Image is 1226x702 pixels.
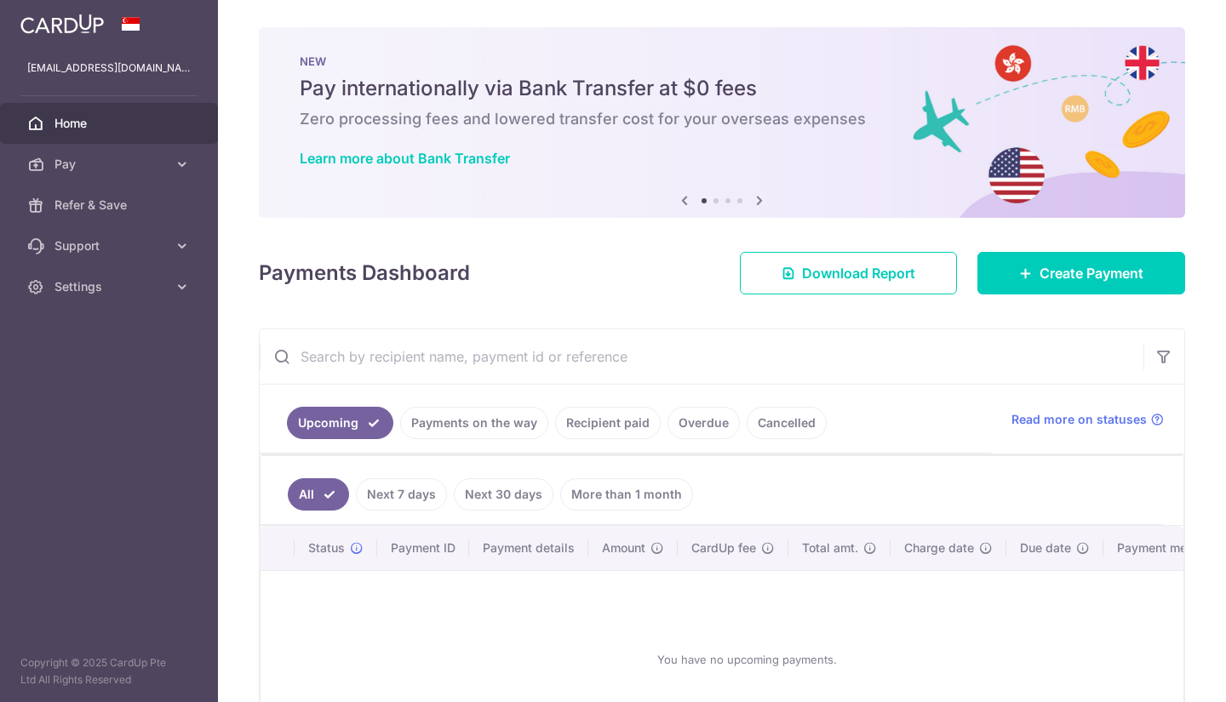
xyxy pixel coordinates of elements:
a: Upcoming [287,407,393,439]
a: Learn more about Bank Transfer [300,150,510,167]
span: Refer & Save [54,197,167,214]
input: Search by recipient name, payment id or reference [260,329,1143,384]
img: CardUp [20,14,104,34]
span: Read more on statuses [1011,411,1147,428]
span: Home [54,115,167,132]
a: Next 7 days [356,478,447,511]
th: Payment ID [377,526,469,570]
th: Payment details [469,526,588,570]
span: Amount [602,539,645,556]
img: Bank transfer banner [259,27,1185,218]
a: Cancelled [747,407,827,439]
span: Total amt. [802,539,858,556]
p: [EMAIL_ADDRESS][DOMAIN_NAME] [27,60,191,77]
h5: Pay internationally via Bank Transfer at $0 fees [300,75,1144,102]
a: More than 1 month [560,478,693,511]
a: Read more on statuses [1011,411,1164,428]
a: Create Payment [977,252,1185,294]
span: Charge date [904,539,974,556]
a: All [288,478,349,511]
span: Create Payment [1040,263,1143,283]
h6: Zero processing fees and lowered transfer cost for your overseas expenses [300,109,1144,129]
a: Download Report [740,252,957,294]
h4: Payments Dashboard [259,258,470,288]
p: NEW [300,54,1144,68]
a: Recipient paid [555,407,661,439]
span: CardUp fee [691,539,756,556]
span: Download Report [802,263,915,283]
span: Status [308,539,345,556]
span: Settings [54,278,167,295]
span: Pay [54,156,167,173]
span: Support [54,237,167,254]
a: Payments on the way [400,407,548,439]
span: Due date [1020,539,1071,556]
a: Overdue [667,407,740,439]
a: Next 30 days [454,478,553,511]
